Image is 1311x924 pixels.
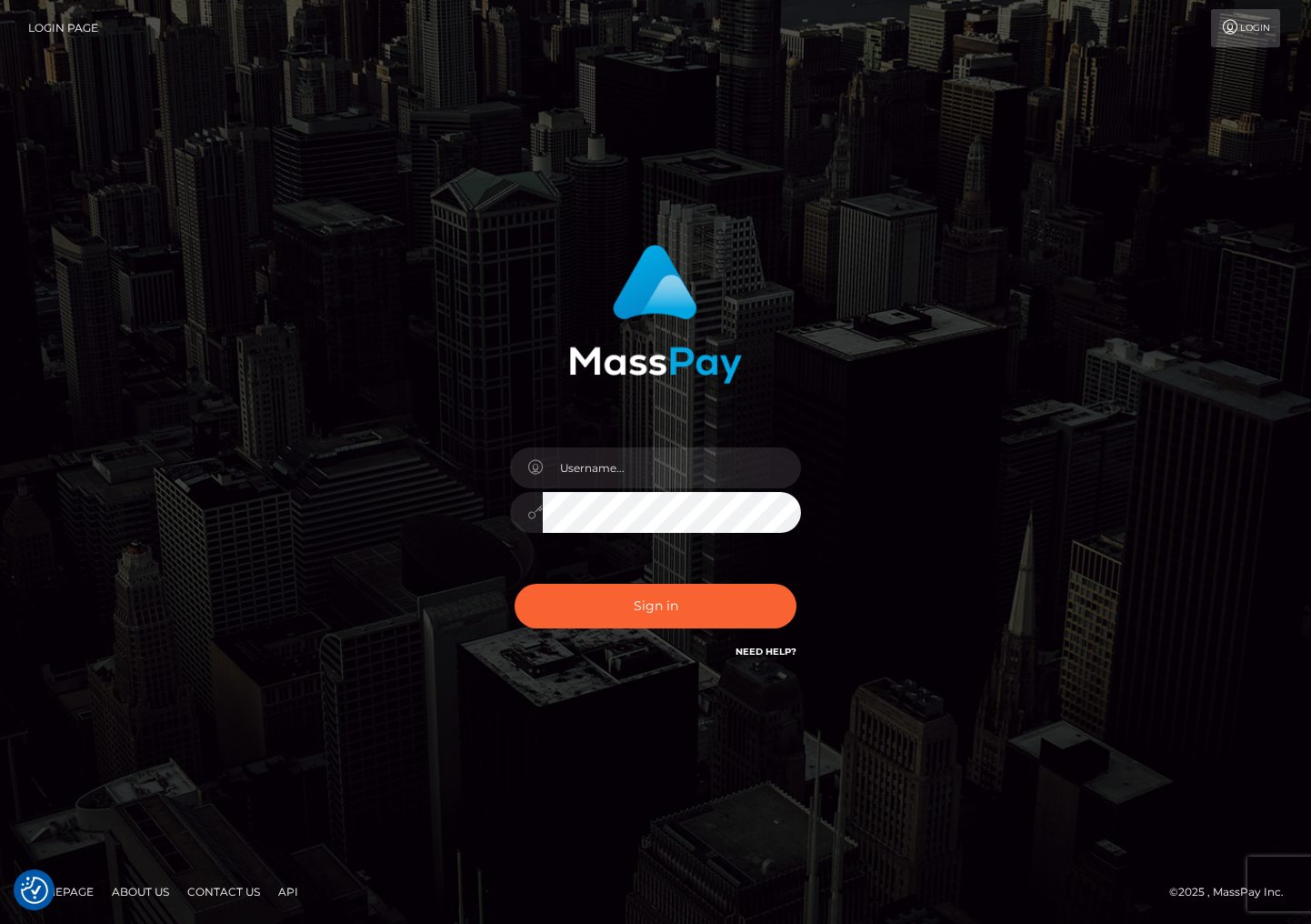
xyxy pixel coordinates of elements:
button: Consent Preferences [21,877,48,904]
button: Sign in [515,584,796,628]
a: Homepage [20,878,101,906]
a: Need Help? [736,646,796,658]
img: MassPay Login [569,245,742,384]
a: About Us [105,878,176,906]
a: Login [1211,9,1280,47]
a: Contact Us [180,878,267,906]
div: © 2025 , MassPay Inc. [1169,882,1297,902]
a: Login Page [28,9,98,47]
input: Username... [543,447,801,488]
a: API [271,878,305,906]
img: Revisit consent button [21,877,48,904]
